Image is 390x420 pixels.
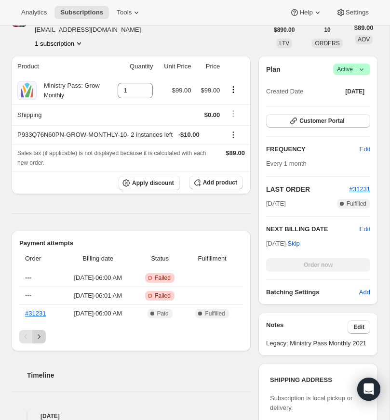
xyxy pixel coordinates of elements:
span: $99.00 [172,87,191,94]
th: Shipping [12,104,108,125]
span: $890.00 [274,26,295,34]
a: #31231 [25,310,46,317]
button: Help [284,6,328,19]
h2: Timeline [27,370,251,380]
span: --- [25,274,31,281]
span: $89.00 [226,149,245,157]
h3: SHIPPING ADDRESS [270,375,366,385]
img: product img [17,81,37,100]
span: Tools [117,9,132,16]
button: Product actions [226,84,241,95]
span: [DATE] · 06:00 AM [64,309,133,318]
span: Fulfilled [347,200,366,208]
h2: Payment attempts [19,238,243,248]
a: #31231 [350,185,370,193]
h2: Plan [266,65,281,74]
span: LTV [279,40,289,47]
span: Fulfillment [187,254,237,263]
h2: NEXT BILLING DATE [266,224,360,234]
span: $0.00 [204,111,220,118]
button: Analytics [15,6,53,19]
span: Apply discount [132,179,174,187]
th: Product [12,56,108,77]
span: [DATE] · 06:00 AM [64,273,133,283]
span: Customer Portal [299,117,344,125]
h2: FREQUENCY [266,144,360,154]
button: Subscriptions [54,6,109,19]
button: $890.00 [268,23,300,37]
button: Settings [330,6,375,19]
span: Settings [346,9,369,16]
span: $89.00 [354,23,374,33]
span: Billing date [64,254,133,263]
span: Edit [353,323,364,331]
button: Add [353,285,376,300]
button: Product actions [35,39,84,48]
button: 10 [318,23,336,37]
button: Edit [360,224,370,234]
span: [EMAIL_ADDRESS][DOMAIN_NAME] [35,25,211,35]
span: Status [138,254,181,263]
span: Add product [203,179,237,186]
span: | [355,66,357,73]
span: Subscription is local pickup or delivery. [270,394,352,411]
span: Sales tax (if applicable) is not displayed because it is calculated with each new order. [17,150,206,166]
button: Apply discount [119,176,180,190]
span: Failed [155,292,171,300]
span: 10 [324,26,330,34]
button: Edit [348,320,370,334]
button: Add product [189,176,243,189]
span: Legacy: Ministry Pass Monthly 2021 [266,339,370,348]
span: [DATE] [345,88,364,95]
span: Edit [360,144,370,154]
span: Created Date [266,87,303,96]
th: Unit Price [156,56,194,77]
span: [DATE] [266,199,286,209]
div: Open Intercom Messenger [357,378,380,401]
button: Skip [282,236,306,251]
button: Shipping actions [226,108,241,119]
button: Next [32,330,46,343]
nav: Pagination [19,330,243,343]
span: Skip [288,239,300,249]
span: Failed [155,274,171,282]
div: Ministry Pass: Grow [37,81,100,100]
span: AOV [358,36,370,43]
h6: Batching Settings [266,288,359,297]
span: Subscriptions [60,9,103,16]
span: [DATE] · 06:01 AM [64,291,133,301]
div: P933Q76N60PN-GROW-MONTHLY-10 - 2 instances left [17,130,220,140]
span: Analytics [21,9,47,16]
small: Monthly [44,92,64,99]
button: Tools [111,6,147,19]
span: Help [299,9,312,16]
button: #31231 [350,184,370,194]
span: Every 1 month [266,160,307,167]
button: Customer Portal [266,114,370,128]
button: [DATE] [339,85,370,98]
span: $99.00 [201,87,220,94]
span: Add [359,288,370,297]
span: Active [337,65,366,74]
h2: LAST ORDER [266,184,350,194]
span: Fulfilled [205,310,225,317]
th: Quantity [108,56,156,77]
span: Paid [157,310,169,317]
span: - $10.00 [178,130,200,140]
th: Order [19,248,61,269]
h3: Notes [266,320,348,334]
button: Edit [354,142,376,157]
span: --- [25,292,31,299]
th: Price [194,56,223,77]
span: [DATE] · [266,240,300,247]
span: ORDERS [315,40,339,47]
